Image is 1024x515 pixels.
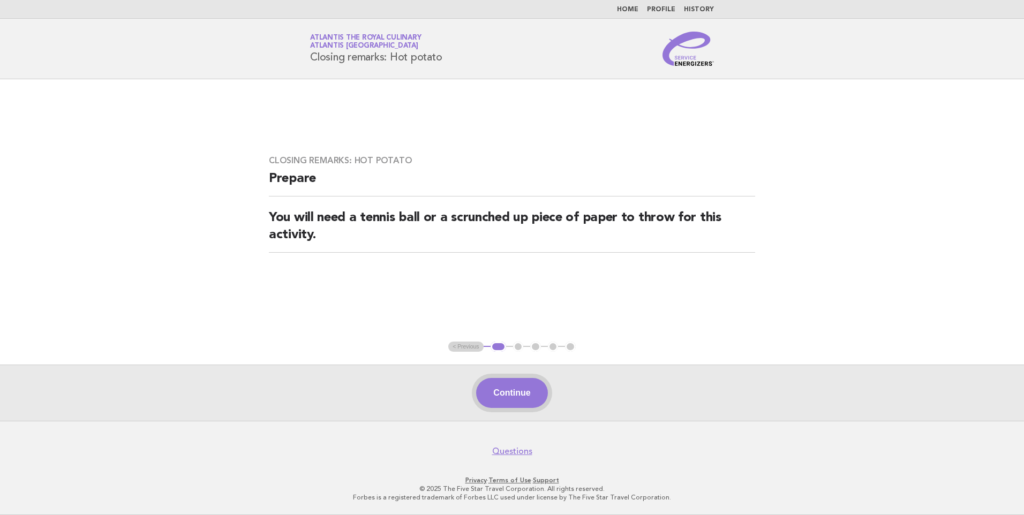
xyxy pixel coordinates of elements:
[488,476,531,484] a: Terms of Use
[533,476,559,484] a: Support
[184,476,840,484] p: · ·
[310,35,442,63] h1: Closing remarks: Hot potato
[184,484,840,493] p: © 2025 The Five Star Travel Corporation. All rights reserved.
[269,155,755,166] h3: Closing remarks: Hot potato
[269,209,755,253] h2: You will need a tennis ball or a scrunched up piece of paper to throw for this activity.
[184,493,840,502] p: Forbes is a registered trademark of Forbes LLC used under license by The Five Star Travel Corpora...
[310,43,418,50] span: Atlantis [GEOGRAPHIC_DATA]
[476,378,547,408] button: Continue
[465,476,487,484] a: Privacy
[662,32,714,66] img: Service Energizers
[617,6,638,13] a: Home
[684,6,714,13] a: History
[491,342,506,352] button: 1
[492,446,532,457] a: Questions
[269,170,755,196] h2: Prepare
[647,6,675,13] a: Profile
[310,34,421,49] a: Atlantis the Royal CulinaryAtlantis [GEOGRAPHIC_DATA]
